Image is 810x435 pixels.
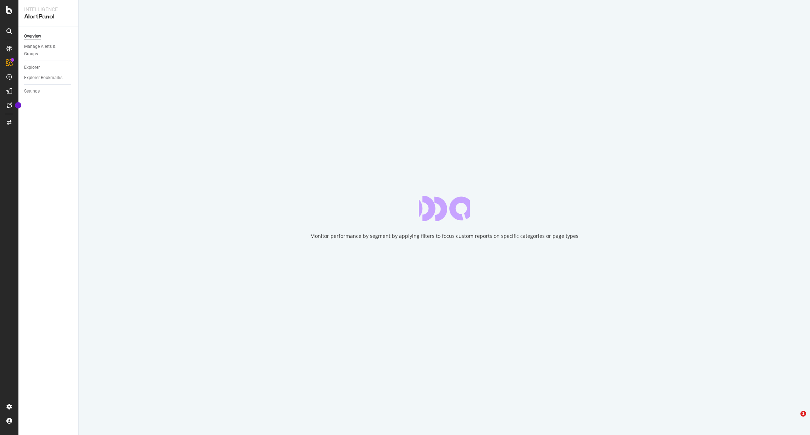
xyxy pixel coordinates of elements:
[24,74,73,82] a: Explorer Bookmarks
[15,102,21,108] div: Tooltip anchor
[24,33,41,40] div: Overview
[310,233,578,240] div: Monitor performance by segment by applying filters to focus custom reports on specific categories...
[24,64,73,71] a: Explorer
[786,411,803,428] iframe: Intercom live chat
[24,88,73,95] a: Settings
[24,88,40,95] div: Settings
[800,411,806,417] span: 1
[24,33,73,40] a: Overview
[419,196,470,221] div: animation
[24,43,73,58] a: Manage Alerts & Groups
[24,6,73,13] div: Intelligence
[24,43,67,58] div: Manage Alerts & Groups
[24,13,73,21] div: AlertPanel
[24,74,62,82] div: Explorer Bookmarks
[24,64,40,71] div: Explorer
